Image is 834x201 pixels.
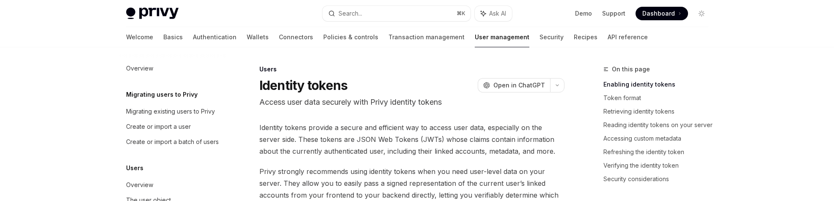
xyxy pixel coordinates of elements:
button: Open in ChatGPT [478,78,550,92]
div: Create or import a batch of users [126,137,219,147]
a: Overview [119,61,228,76]
h5: Users [126,163,143,173]
span: Dashboard [642,9,675,18]
a: Connectors [279,27,313,47]
span: Open in ChatGPT [493,81,545,90]
a: Support [602,9,625,18]
button: Toggle dark mode [695,7,708,20]
a: Authentication [193,27,237,47]
img: light logo [126,8,179,19]
a: Security [539,27,564,47]
span: On this page [612,64,650,74]
a: Transaction management [388,27,465,47]
div: Users [259,65,564,73]
a: Create or import a user [119,119,228,134]
a: Recipes [574,27,597,47]
a: Enabling identity tokens [603,78,715,91]
div: Migrating existing users to Privy [126,106,215,117]
a: Verifying the identity token [603,159,715,172]
button: Ask AI [475,6,512,21]
a: Basics [163,27,183,47]
a: Create or import a batch of users [119,134,228,149]
div: Search... [339,8,362,19]
a: Security considerations [603,172,715,186]
h1: Identity tokens [259,78,348,93]
a: Welcome [126,27,153,47]
a: Overview [119,177,228,193]
a: Migrating existing users to Privy [119,104,228,119]
a: Accessing custom metadata [603,132,715,145]
h5: Migrating users to Privy [126,90,198,100]
a: Token format [603,91,715,105]
a: Retrieving identity tokens [603,105,715,118]
span: ⌘ K [457,10,465,17]
a: User management [475,27,529,47]
span: Ask AI [489,9,506,18]
a: Demo [575,9,592,18]
a: Dashboard [636,7,688,20]
a: API reference [608,27,648,47]
div: Overview [126,63,153,73]
button: Search...⌘K [322,6,471,21]
span: Identity tokens provide a secure and efficient way to access user data, especially on the server ... [259,122,564,157]
div: Overview [126,180,153,190]
div: Create or import a user [126,122,191,132]
a: Wallets [247,27,269,47]
p: Access user data securely with Privy identity tokens [259,96,564,108]
a: Policies & controls [323,27,378,47]
a: Refreshing the identity token [603,145,715,159]
a: Reading identity tokens on your server [603,118,715,132]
